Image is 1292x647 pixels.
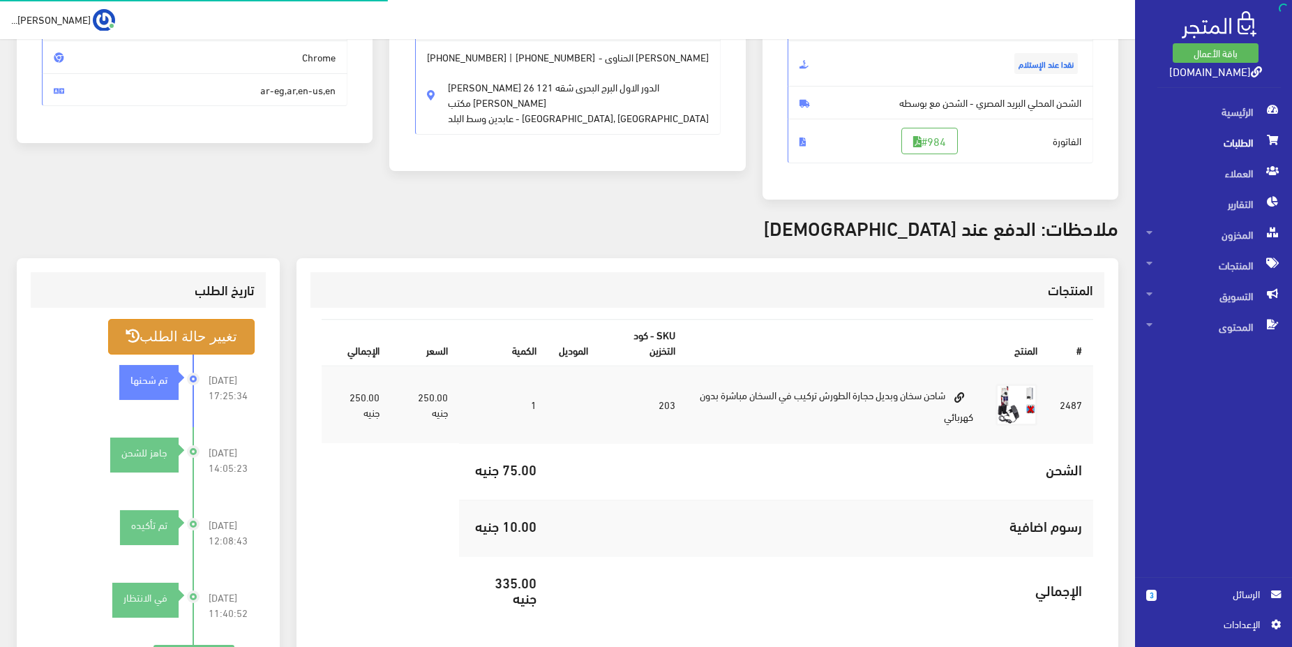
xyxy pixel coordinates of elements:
h5: الشحن [559,461,1083,477]
span: المخزون [1146,219,1281,250]
span: [PHONE_NUMBER] [516,50,595,65]
td: 2487 [1049,366,1093,444]
button: تغيير حالة الطلب [108,319,255,355]
th: # [1049,320,1093,365]
span: [DATE] 14:05:23 [209,445,255,475]
span: التقارير [1146,188,1281,219]
a: المحتوى [1135,311,1292,342]
span: اﻹعدادات [1157,616,1259,632]
h3: تاريخ الطلب [42,283,255,297]
a: العملاء [1135,158,1292,188]
h5: رسوم اضافية [559,518,1083,533]
span: الرسائل [1168,586,1260,602]
span: التسويق [1146,281,1281,311]
td: 250.00 جنيه [322,366,391,444]
span: الفاتورة [788,119,1093,163]
span: المنتجات [1146,250,1281,281]
h3: ملاحظات: الدفع عند [DEMOGRAPHIC_DATA] [17,216,1118,238]
span: 3 [1146,590,1157,601]
td: 1 [459,366,548,444]
span: [PERSON_NAME]... [11,10,91,28]
th: السعر [391,320,459,365]
td: 250.00 جنيه [391,366,459,444]
th: الكمية [459,320,548,365]
a: #984 [901,128,958,154]
strong: تم شحنها [130,371,167,387]
h5: 10.00 جنيه [470,518,536,533]
span: الشحن المحلي البريد المصري - الشحن مع بوسطه [788,86,1093,119]
a: ... [PERSON_NAME]... [11,8,115,31]
a: 3 الرسائل [1146,586,1281,616]
a: الطلبات [1135,127,1292,158]
span: المحتوى [1146,311,1281,342]
span: [DATE] 17:25:34 [209,372,255,403]
th: الموديل [548,320,599,365]
span: الرئيسية [1146,96,1281,127]
span: ar-eg,ar,en-us,en [42,73,347,107]
span: [PHONE_NUMBER] [427,50,506,65]
img: ... [93,9,115,31]
th: اﻹجمالي [322,320,391,365]
h5: اﻹجمالي [559,582,1083,597]
h5: 75.00 جنيه [470,461,536,477]
span: Chrome [42,40,347,74]
td: 203 [599,366,686,444]
a: اﻹعدادات [1146,616,1281,639]
span: العملاء [1146,158,1281,188]
h5: 335.00 جنيه [470,574,536,605]
th: SKU - كود التخزين [599,320,686,365]
div: تم تأكيده [120,517,179,533]
div: في الانتظار [112,590,179,605]
a: المخزون [1135,219,1292,250]
span: [PERSON_NAME] الحناوى - | [415,40,721,135]
span: [DATE] 11:40:52 [209,590,255,620]
div: جاهز للشحن [110,445,179,460]
h3: المنتجات [322,283,1093,297]
a: التقارير [1135,188,1292,219]
a: المنتجات [1135,250,1292,281]
span: نقدا عند الإستلام [1014,53,1078,74]
th: المنتج [686,320,1049,365]
a: باقة الأعمال [1173,43,1259,63]
span: [PERSON_NAME] 26 الدور الاول البرج البحرى شقه 121 مكتب [PERSON_NAME] عابدين وسط البلد - [GEOGRAPH... [448,65,709,126]
img: . [1182,11,1256,38]
a: الرئيسية [1135,96,1292,127]
span: الطلبات [1146,127,1281,158]
a: [DOMAIN_NAME] [1169,61,1262,81]
td: شاحن سخان وبديل حجارة الطورش تركيب في السخان مباشرة بدون كهربائي [686,366,984,444]
span: [DATE] 12:08:43 [209,517,255,548]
